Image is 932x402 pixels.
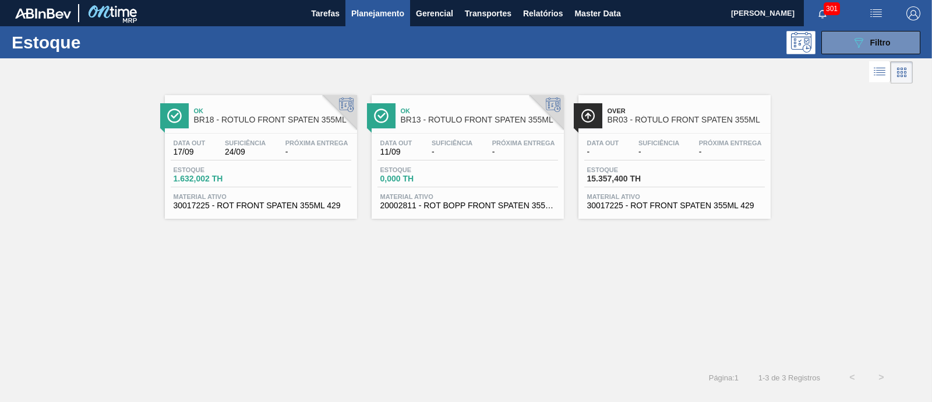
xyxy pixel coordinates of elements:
[699,148,762,156] span: -
[380,166,462,173] span: Estoque
[225,148,266,156] span: 24/09
[194,116,351,124] span: BR18 - RÓTULO FRONT SPATEN 355ML
[194,107,351,114] span: Ok
[523,6,563,20] span: Relatórios
[432,148,472,156] span: -
[167,109,182,123] img: Ícone
[174,201,348,210] span: 30017225 - ROT FRONT SPATEN 355ML 429
[891,61,913,83] div: Visão em Cards
[608,116,765,124] span: BR03 - RÓTULO FRONT SPATEN 355ML
[574,6,620,20] span: Master Data
[608,107,765,114] span: Over
[174,174,255,183] span: 1.632,002 TH
[638,148,679,156] span: -
[587,201,762,210] span: 30017225 - ROT FRONT SPATEN 355ML 429
[401,116,558,124] span: BR13 - RÓTULO FRONT SPATEN 355ML
[870,38,891,47] span: Filtro
[906,6,920,20] img: Logout
[587,139,619,146] span: Data out
[363,86,570,219] a: ÍconeOkBR13 - RÓTULO FRONT SPATEN 355MLData out11/09Suficiência-Próxima Entrega-Estoque0,000 THMa...
[380,174,462,183] span: 0,000 TH
[432,139,472,146] span: Suficiência
[174,166,255,173] span: Estoque
[225,139,266,146] span: Suficiência
[374,109,389,123] img: Ícone
[174,148,206,156] span: 17/09
[285,139,348,146] span: Próxima Entrega
[12,36,181,49] h1: Estoque
[351,6,404,20] span: Planejamento
[867,363,896,392] button: >
[15,8,71,19] img: TNhmsLtSVTkK8tSr43FrP2fwEKptu5GPRR3wAAAABJRU5ErkJggg==
[587,166,669,173] span: Estoque
[174,193,348,200] span: Material ativo
[587,174,669,183] span: 15.357,400 TH
[380,139,412,146] span: Data out
[492,148,555,156] span: -
[869,61,891,83] div: Visão em Lista
[380,201,555,210] span: 20002811 - ROT BOPP FRONT SPATEN 355 CX45MIL
[821,31,920,54] button: Filtro
[804,5,841,22] button: Notificações
[638,139,679,146] span: Suficiência
[581,109,595,123] img: Ícone
[587,193,762,200] span: Material ativo
[285,148,348,156] span: -
[380,148,412,156] span: 11/09
[570,86,776,219] a: ÍconeOverBR03 - RÓTULO FRONT SPATEN 355MLData out-Suficiência-Próxima Entrega-Estoque15.357,400 T...
[709,373,739,382] span: Página : 1
[465,6,511,20] span: Transportes
[492,139,555,146] span: Próxima Entrega
[401,107,558,114] span: Ok
[756,373,820,382] span: 1 - 3 de 3 Registros
[699,139,762,146] span: Próxima Entrega
[838,363,867,392] button: <
[311,6,340,20] span: Tarefas
[824,2,840,15] span: 301
[156,86,363,219] a: ÍconeOkBR18 - RÓTULO FRONT SPATEN 355MLData out17/09Suficiência24/09Próxima Entrega-Estoque1.632,...
[380,193,555,200] span: Material ativo
[786,31,815,54] div: Pogramando: nenhum usuário selecionado
[416,6,453,20] span: Gerencial
[869,6,883,20] img: userActions
[587,148,619,156] span: -
[174,139,206,146] span: Data out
